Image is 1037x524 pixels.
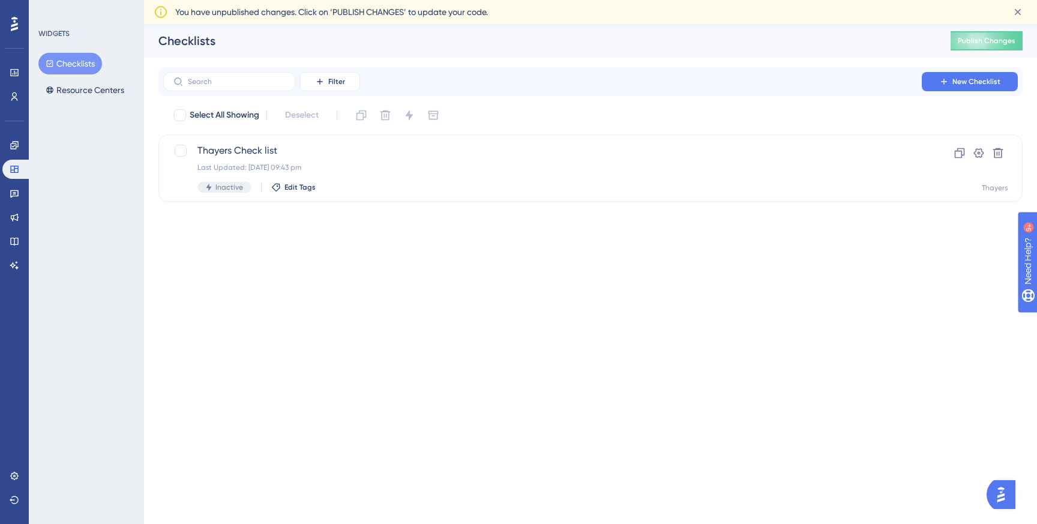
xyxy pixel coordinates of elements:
[982,183,1008,193] div: Thayers
[38,29,70,38] div: WIDGETS
[28,3,75,17] span: Need Help?
[38,53,102,74] button: Checklists
[197,163,888,172] div: Last Updated: [DATE] 09:43 pm
[82,6,89,16] div: 9+
[175,5,488,19] span: You have unpublished changes. Click on ‘PUBLISH CHANGES’ to update your code.
[38,79,131,101] button: Resource Centers
[190,108,259,122] span: Select All Showing
[300,72,360,91] button: Filter
[285,108,319,122] span: Deselect
[158,32,921,49] div: Checklists
[215,182,243,192] span: Inactive
[328,77,345,86] span: Filter
[987,477,1023,513] iframe: UserGuiding AI Assistant Launcher
[188,77,285,86] input: Search
[951,31,1023,50] button: Publish Changes
[274,104,329,126] button: Deselect
[952,77,1000,86] span: New Checklist
[958,36,1015,46] span: Publish Changes
[922,72,1018,91] button: New Checklist
[271,182,316,192] button: Edit Tags
[284,182,316,192] span: Edit Tags
[197,143,888,158] span: Thayers Check list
